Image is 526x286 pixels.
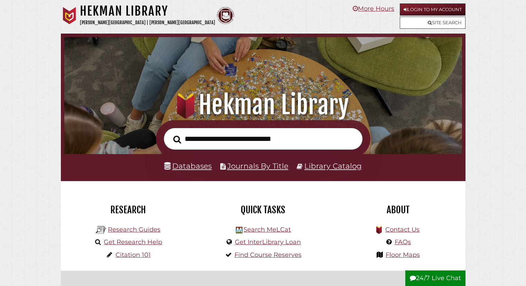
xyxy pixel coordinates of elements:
[173,135,181,143] i: Search
[96,225,106,235] img: Hekman Library Logo
[243,226,291,233] a: Search MeLCat
[235,238,301,246] a: Get InterLibrary Loan
[80,19,215,27] p: [PERSON_NAME][GEOGRAPHIC_DATA] | [PERSON_NAME][GEOGRAPHIC_DATA]
[400,3,465,16] a: Login to My Account
[217,7,234,24] img: Calvin Theological Seminary
[72,90,454,120] h1: Hekman Library
[304,161,362,170] a: Library Catalog
[61,7,78,24] img: Calvin University
[234,251,302,259] a: Find Course Reserves
[201,204,325,216] h2: Quick Tasks
[66,204,191,216] h2: Research
[336,204,460,216] h2: About
[236,227,242,233] img: Hekman Library Logo
[80,3,215,19] h1: Hekman Library
[385,226,419,233] a: Contact Us
[227,161,288,170] a: Journals By Title
[116,251,151,259] a: Citation 101
[164,161,212,170] a: Databases
[170,133,185,145] button: Search
[400,17,465,29] a: Site Search
[386,251,420,259] a: Floor Maps
[108,226,160,233] a: Research Guides
[104,238,162,246] a: Get Research Help
[353,5,394,12] a: More Hours
[395,238,411,246] a: FAQs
